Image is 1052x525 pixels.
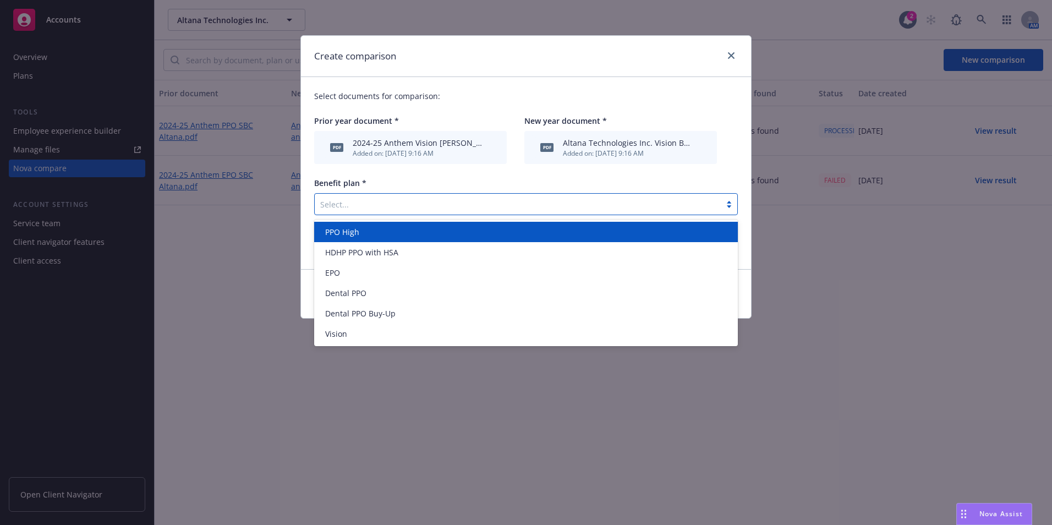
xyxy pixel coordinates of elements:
button: archive file [697,142,706,154]
div: 2024-25 Anthem Vision [PERSON_NAME].pdf [353,137,483,149]
span: PPO High [325,226,359,238]
button: archive file [487,142,496,154]
span: Benefit plan * [314,178,366,188]
button: Nova Assist [956,503,1032,525]
span: Dental PPO Buy-Up [325,308,396,319]
span: EPO [325,267,340,278]
div: Added on: [DATE] 9:16 AM [563,149,693,158]
div: Drag to move [957,504,971,524]
span: pdf [330,143,343,151]
h1: Create comparison [314,49,396,63]
a: close [725,49,738,62]
span: New year document * [524,116,607,126]
span: Vision [325,328,347,340]
div: Altana Technologies Inc. Vision Benefit Summary Plan A.pdf [563,137,693,149]
span: Prior year document * [314,116,399,126]
p: Select documents for comparison: [314,90,738,102]
span: Nova Assist [979,509,1023,518]
div: Added on: [DATE] 9:16 AM [353,149,483,158]
span: pdf [540,143,554,151]
span: HDHP PPO with HSA [325,247,398,258]
span: Dental PPO [325,287,366,299]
